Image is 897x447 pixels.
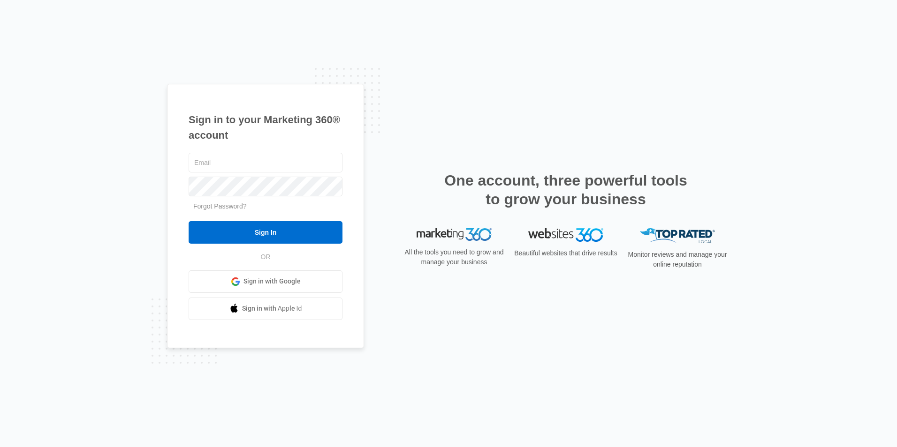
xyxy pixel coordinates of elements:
[189,221,342,244] input: Sign In
[189,112,342,143] h1: Sign in to your Marketing 360® account
[189,153,342,172] input: Email
[193,202,247,210] a: Forgot Password?
[417,228,492,241] img: Marketing 360
[441,171,690,209] h2: One account, three powerful tools to grow your business
[243,276,301,286] span: Sign in with Google
[513,248,618,258] p: Beautiful websites that drive results
[189,298,342,320] a: Sign in with Apple Id
[640,228,715,244] img: Top Rated Local
[242,304,302,313] span: Sign in with Apple Id
[528,228,603,242] img: Websites 360
[254,252,277,262] span: OR
[189,270,342,293] a: Sign in with Google
[625,250,730,269] p: Monitor reviews and manage your online reputation
[402,247,507,267] p: All the tools you need to grow and manage your business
